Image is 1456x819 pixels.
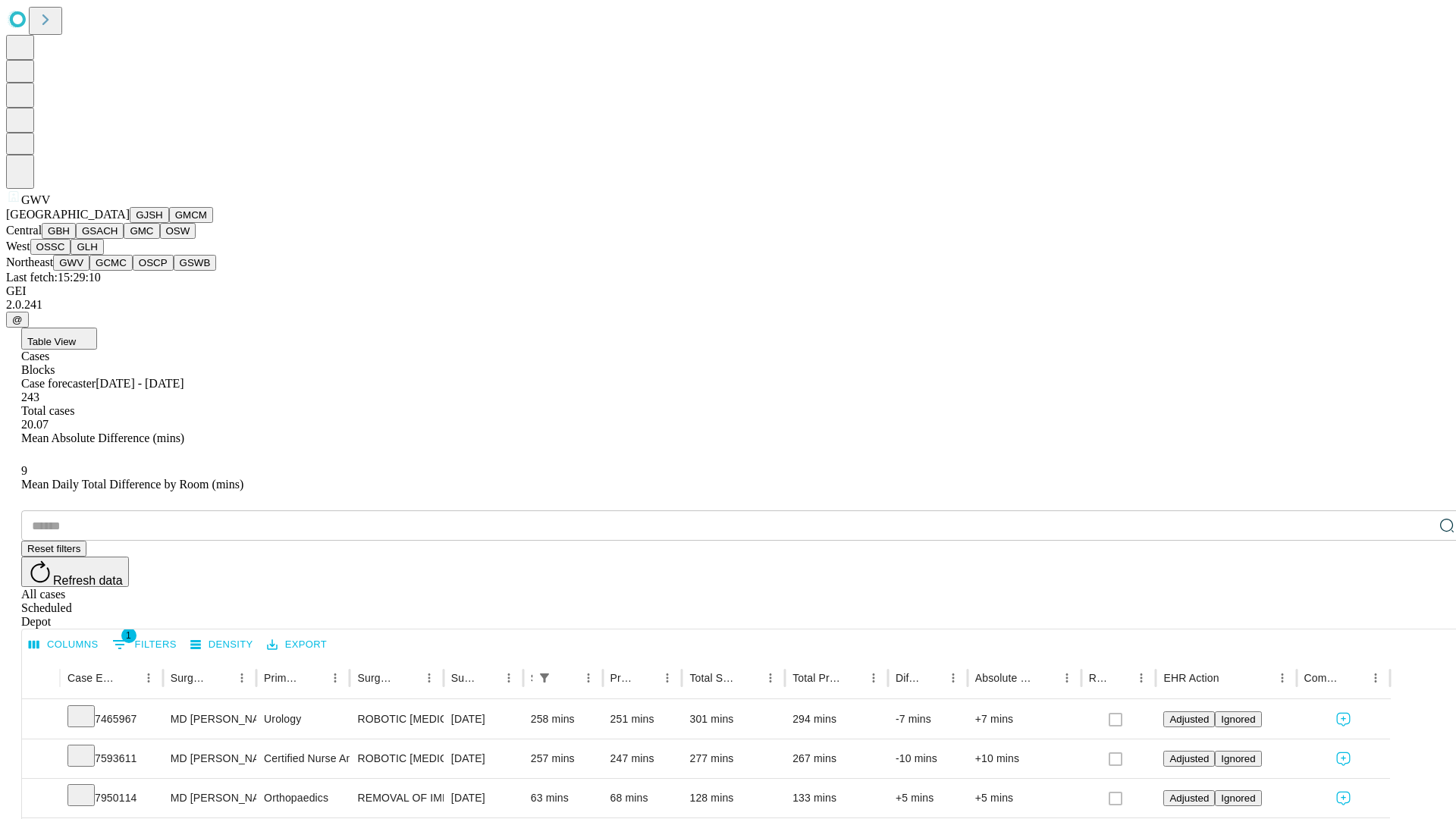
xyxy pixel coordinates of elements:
[760,667,781,689] button: Menu
[1215,711,1261,727] button: Ignored
[657,667,678,689] button: Menu
[27,336,76,347] span: Table View
[1215,751,1261,767] button: Ignored
[263,633,331,657] button: Export
[160,223,196,239] button: OSW
[1215,790,1261,806] button: Ignored
[635,667,657,689] button: Sort
[1344,667,1365,689] button: Sort
[534,667,555,689] button: Show filters
[531,739,595,778] div: 257 mins
[792,700,880,739] div: 294 mins
[21,464,27,477] span: 9
[1169,792,1209,804] span: Adjusted
[531,779,595,817] div: 63 mins
[896,700,960,739] div: -7 mins
[921,667,943,689] button: Sort
[67,739,155,778] div: 7593611
[71,239,103,255] button: GLH
[21,193,50,206] span: GWV
[133,255,174,271] button: OSCP
[610,672,635,684] div: Predicted In Room Duration
[30,786,52,812] button: Expand
[6,284,1450,298] div: GEI
[1221,753,1255,764] span: Ignored
[610,739,675,778] div: 247 mins
[1163,790,1215,806] button: Adjusted
[174,255,217,271] button: GSWB
[689,700,777,739] div: 301 mins
[171,779,249,817] div: MD [PERSON_NAME] [PERSON_NAME] Md
[975,672,1034,684] div: Absolute Difference
[397,667,419,689] button: Sort
[138,667,159,689] button: Menu
[171,739,249,778] div: MD [PERSON_NAME]
[6,208,130,221] span: [GEOGRAPHIC_DATA]
[975,739,1074,778] div: +10 mins
[187,633,257,657] button: Density
[975,779,1074,817] div: +5 mins
[121,628,136,643] span: 1
[896,779,960,817] div: +5 mins
[124,223,159,239] button: GMC
[419,667,440,689] button: Menu
[943,667,964,689] button: Menu
[6,224,42,237] span: Central
[498,667,519,689] button: Menu
[357,700,435,739] div: ROBOTIC [MEDICAL_DATA] [MEDICAL_DATA] RETROPUBIC RADICAL
[1221,792,1255,804] span: Ignored
[1169,753,1209,764] span: Adjusted
[6,298,1450,312] div: 2.0.241
[531,700,595,739] div: 258 mins
[1163,672,1219,684] div: EHR Action
[231,667,253,689] button: Menu
[1221,667,1242,689] button: Sort
[21,541,86,557] button: Reset filters
[451,672,475,684] div: Surgery Date
[42,223,76,239] button: GBH
[792,672,840,684] div: Total Predicted Duration
[25,633,102,657] button: Select columns
[1163,751,1215,767] button: Adjusted
[53,574,123,587] span: Refresh data
[67,700,155,739] div: 7465967
[21,328,97,350] button: Table View
[6,271,101,284] span: Last fetch: 15:29:10
[896,672,920,684] div: Difference
[21,377,96,390] span: Case forecaster
[451,779,516,817] div: [DATE]
[6,256,53,268] span: Northeast
[1163,711,1215,727] button: Adjusted
[171,672,209,684] div: Surgeon Name
[171,700,249,739] div: MD [PERSON_NAME]
[1365,667,1386,689] button: Menu
[67,672,115,684] div: Case Epic Id
[6,312,29,328] button: @
[130,207,169,223] button: GJSH
[30,239,71,255] button: OSSC
[477,667,498,689] button: Sort
[27,543,80,554] span: Reset filters
[325,667,346,689] button: Menu
[357,672,395,684] div: Surgery Name
[451,739,516,778] div: [DATE]
[578,667,599,689] button: Menu
[975,700,1074,739] div: +7 mins
[53,255,89,271] button: GWV
[76,223,124,239] button: GSACH
[534,667,555,689] div: 1 active filter
[1109,667,1131,689] button: Sort
[108,632,180,657] button: Show filters
[610,700,675,739] div: 251 mins
[689,779,777,817] div: 128 mins
[531,672,532,684] div: Scheduled In Room Duration
[89,255,133,271] button: GCMC
[264,739,342,778] div: Certified Nurse Anesthetist
[264,672,302,684] div: Primary Service
[264,779,342,817] div: Orthopaedics
[303,667,325,689] button: Sort
[689,672,737,684] div: Total Scheduled Duration
[610,779,675,817] div: 68 mins
[21,557,129,587] button: Refresh data
[21,404,74,417] span: Total cases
